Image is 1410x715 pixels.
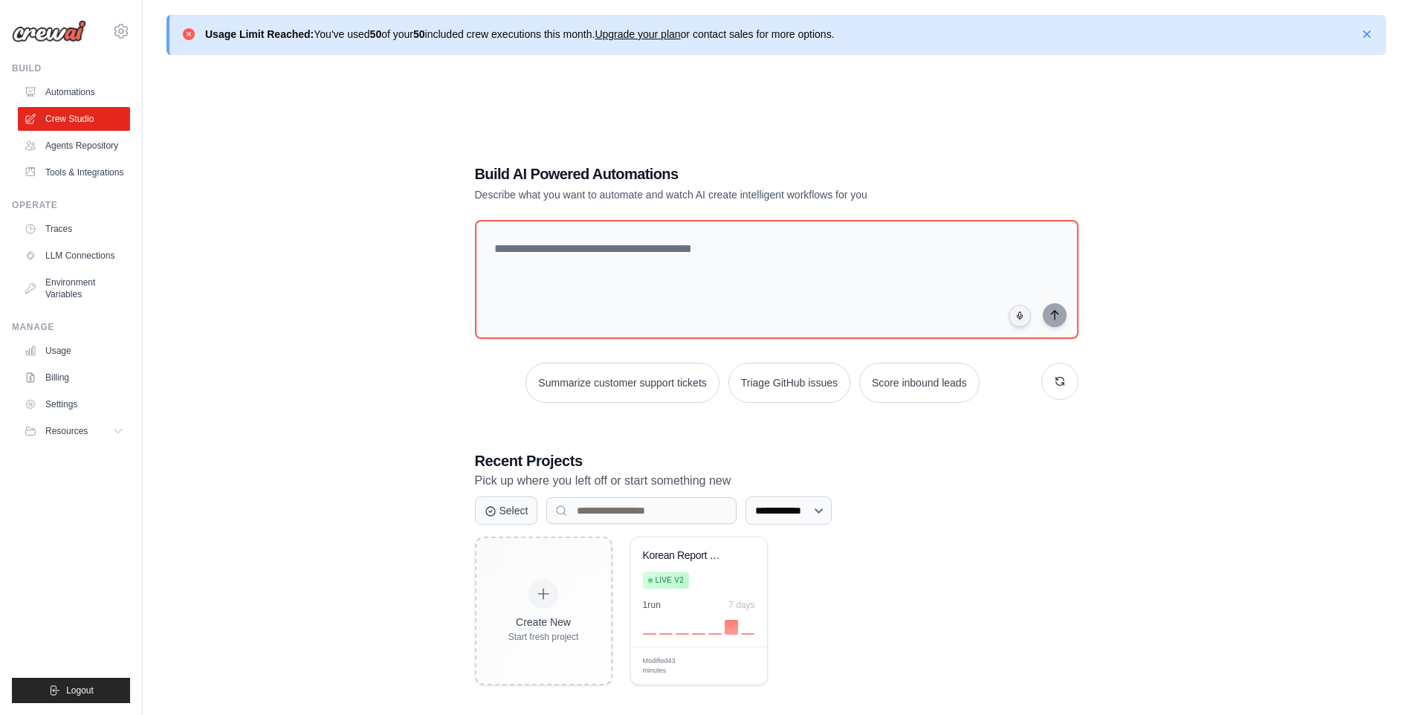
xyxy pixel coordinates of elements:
[12,321,130,333] div: Manage
[525,363,719,403] button: Summarize customer support tickets
[643,599,662,611] div: 1 run
[18,244,130,268] a: LLM Connections
[370,28,382,40] strong: 50
[1041,363,1078,400] button: Get new suggestions
[205,27,835,42] p: You've used of your included crew executions this month. or contact sales for more options.
[475,164,974,184] h1: Build AI Powered Automations
[205,28,314,40] strong: Usage Limit Reached:
[18,217,130,241] a: Traces
[708,633,722,635] div: Day 5: 0 executions
[659,633,673,635] div: Day 2: 0 executions
[595,28,680,40] a: Upgrade your plan
[1009,305,1031,327] button: Click to speak your automation idea
[475,450,1078,471] h3: Recent Projects
[728,599,754,611] div: 7 days
[741,633,754,635] div: Day 7: 0 executions
[18,392,130,416] a: Settings
[18,134,130,158] a: Agents Repository
[643,617,755,635] div: Activity over last 7 days
[475,471,1078,491] p: Pick up where you left off or start something new
[12,199,130,211] div: Operate
[18,271,130,306] a: Environment Variables
[725,620,738,635] div: Day 6: 1 executions
[18,339,130,363] a: Usage
[12,20,86,42] img: Logo
[731,661,744,672] span: Edit
[66,685,94,696] span: Logout
[413,28,425,40] strong: 50
[45,425,88,437] span: Resources
[692,633,705,635] div: Day 4: 0 executions
[688,661,715,672] span: Manage
[18,107,130,131] a: Crew Studio
[12,62,130,74] div: Build
[12,678,130,703] button: Logout
[643,633,656,635] div: Day 1: 0 executions
[475,187,974,202] p: Describe what you want to automate and watch AI create intelligent workflows for you
[18,80,130,104] a: Automations
[688,661,725,672] div: Manage deployment
[475,496,538,525] button: Select
[728,363,850,403] button: Triage GitHub issues
[656,575,684,586] span: Live v2
[508,615,579,630] div: Create New
[676,633,689,635] div: Day 3: 0 executions
[859,363,980,403] button: Score inbound leads
[643,549,733,563] div: Korean Report Structure Consultant
[508,631,579,643] div: Start fresh project
[643,656,689,676] span: Modified 43 minutes
[18,366,130,389] a: Billing
[18,419,130,443] button: Resources
[18,161,130,184] a: Tools & Integrations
